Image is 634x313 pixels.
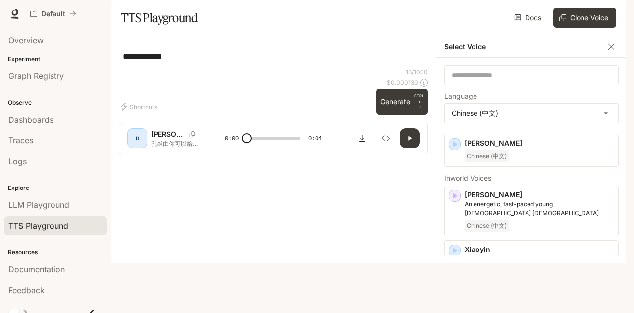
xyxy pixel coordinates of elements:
p: 孔维由你可以给我吃你鸡鸡吗 [151,139,201,148]
p: Default [41,10,65,18]
p: ⏎ [414,93,424,111]
span: 0:04 [308,133,322,143]
button: Inspect [376,128,396,148]
p: Inworld Voices [444,175,619,182]
p: [PERSON_NAME] [465,138,614,148]
a: Docs [512,8,545,28]
p: CTRL + [414,93,424,105]
button: Copy Voice ID [185,131,199,137]
h1: TTS Playground [121,8,198,28]
p: An energetic, fast-paced young Chinese female [465,200,614,218]
button: All workspaces [26,4,81,24]
button: Clone Voice [553,8,616,28]
p: Xiaoyin [465,245,614,254]
p: $ 0.000130 [387,78,418,87]
div: Chinese (中文) [445,104,618,123]
p: [PERSON_NAME] [151,129,185,139]
span: Chinese (中文) [465,150,509,162]
button: GenerateCTRL +⏎ [376,89,428,115]
p: A youthful Chinese female voice with a gentle, sweet voice [465,254,614,272]
span: 0:00 [225,133,239,143]
p: 13 / 1000 [406,68,428,76]
button: Download audio [352,128,372,148]
p: [PERSON_NAME] [465,190,614,200]
p: Language [444,93,477,100]
button: Shortcuts [119,99,161,115]
div: D [129,130,145,146]
span: Chinese (中文) [465,220,509,232]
